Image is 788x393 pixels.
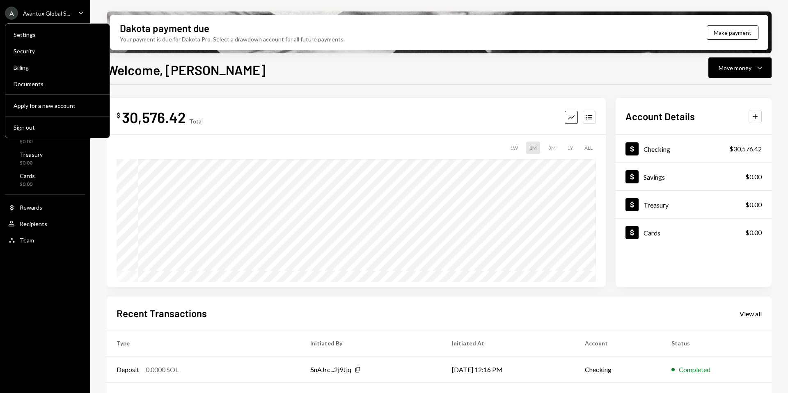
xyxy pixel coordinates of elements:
[146,365,179,375] div: 0.0000 SOL
[20,220,47,227] div: Recipients
[20,204,42,211] div: Rewards
[9,120,106,135] button: Sign out
[117,365,139,375] div: Deposit
[625,110,695,123] h2: Account Details
[9,76,106,91] a: Documents
[107,330,300,356] th: Type
[679,365,710,375] div: Completed
[5,233,85,247] a: Team
[300,330,442,356] th: Initiated By
[14,124,101,131] div: Sign out
[729,144,762,154] div: $30,576.42
[117,111,120,119] div: $
[581,142,596,154] div: ALL
[5,216,85,231] a: Recipients
[507,142,521,154] div: 1W
[9,60,106,75] a: Billing
[662,330,772,356] th: Status
[5,170,85,190] a: Cards$0.00
[14,48,101,55] div: Security
[310,365,351,375] div: 5nAJrc...2j9Jjq
[5,7,18,20] div: A
[20,138,39,145] div: $0.00
[122,108,186,126] div: 30,576.42
[117,306,207,320] h2: Recent Transactions
[745,172,762,182] div: $0.00
[745,200,762,210] div: $0.00
[616,135,772,162] a: Checking$30,576.42
[14,102,101,109] div: Apply for a new account
[14,64,101,71] div: Billing
[9,43,106,58] a: Security
[644,229,660,237] div: Cards
[5,200,85,215] a: Rewards
[20,237,34,244] div: Team
[9,98,106,113] button: Apply for a new account
[575,356,662,383] td: Checking
[740,309,762,318] a: View all
[707,25,758,40] button: Make payment
[5,149,85,168] a: Treasury$0.00
[644,201,669,209] div: Treasury
[120,21,209,35] div: Dakota payment due
[9,27,106,42] a: Settings
[616,163,772,190] a: Savings$0.00
[14,31,101,38] div: Settings
[575,330,662,356] th: Account
[616,191,772,218] a: Treasury$0.00
[708,57,772,78] button: Move money
[545,142,559,154] div: 3M
[20,172,35,179] div: Cards
[20,151,43,158] div: Treasury
[442,356,575,383] td: [DATE] 12:16 PM
[644,145,670,153] div: Checking
[745,228,762,238] div: $0.00
[644,173,665,181] div: Savings
[564,142,576,154] div: 1Y
[107,62,266,78] h1: Welcome, [PERSON_NAME]
[526,142,540,154] div: 1M
[740,310,762,318] div: View all
[442,330,575,356] th: Initiated At
[23,10,70,17] div: Avantux Global S...
[120,35,345,43] div: Your payment is due for Dakota Pro. Select a drawdown account for all future payments.
[616,219,772,246] a: Cards$0.00
[14,80,101,87] div: Documents
[189,118,203,125] div: Total
[719,64,751,72] div: Move money
[20,181,35,188] div: $0.00
[20,160,43,167] div: $0.00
